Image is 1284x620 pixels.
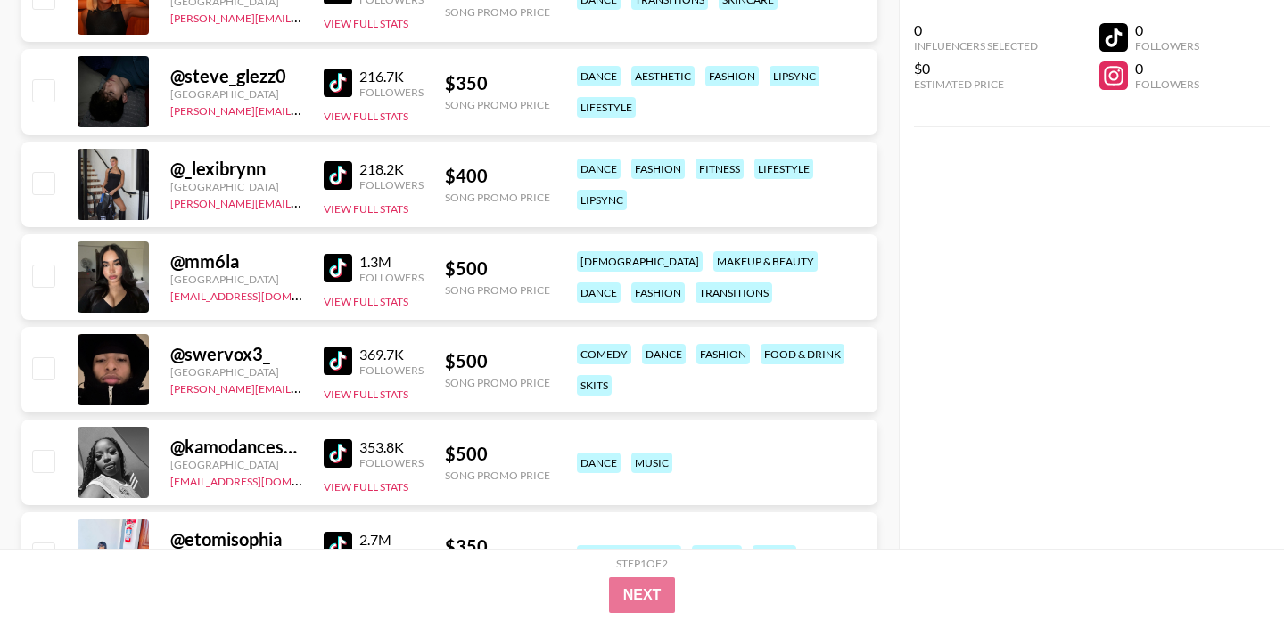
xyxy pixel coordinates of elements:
iframe: Drift Widget Chat Controller [1195,531,1263,599]
div: 353.8K [359,438,424,456]
div: dance [753,545,796,566]
div: Followers [359,456,424,469]
div: transitions [695,282,772,303]
div: $ 500 [445,350,550,372]
div: fitness [695,159,744,179]
div: [GEOGRAPHIC_DATA] [170,458,302,471]
div: 2.7M [359,531,424,549]
div: lipsync [692,545,742,566]
img: TikTok [324,254,352,282]
div: 0 [1135,60,1199,77]
button: View Full Stats [324,17,408,30]
button: Next [609,577,676,613]
div: @ swervox3_ [170,343,302,365]
div: Step 1 of 2 [616,557,668,570]
button: View Full Stats [324,295,408,308]
img: TikTok [324,69,352,97]
div: $ 350 [445,535,550,558]
img: TikTok [324,532,352,560]
div: dance [642,344,686,364]
div: Followers [359,363,424,377]
div: @ mm6la [170,250,302,273]
div: comedy [577,344,631,364]
div: 369.7K [359,346,424,363]
div: Estimated Price [914,77,1038,91]
div: Followers [1135,77,1199,91]
div: 1.3M [359,253,424,271]
div: 218.2K [359,160,424,178]
div: [DEMOGRAPHIC_DATA] [577,251,703,272]
div: makeup & beauty [713,251,818,272]
button: View Full Stats [324,110,408,123]
div: food & drink [761,344,844,364]
div: 0 [914,21,1038,39]
div: Song Promo Price [445,283,550,297]
a: [EMAIL_ADDRESS][DOMAIN_NAME] [170,471,350,488]
div: fashion [696,344,750,364]
div: [GEOGRAPHIC_DATA] [170,273,302,286]
div: dance [577,159,621,179]
div: lipsync [770,66,819,86]
a: [PERSON_NAME][EMAIL_ADDRESS][DOMAIN_NAME] [170,193,434,210]
div: $ 350 [445,72,550,94]
div: $ 400 [445,165,550,187]
div: Followers [359,178,424,192]
button: View Full Stats [324,202,408,216]
a: [PERSON_NAME][EMAIL_ADDRESS][DOMAIN_NAME] [170,101,434,118]
div: Followers [1135,39,1199,53]
button: View Full Stats [324,387,408,401]
img: TikTok [324,347,352,375]
div: makeup & beauty [577,545,681,566]
div: 216.7K [359,68,424,86]
div: dance [577,66,621,86]
div: [GEOGRAPHIC_DATA] [170,180,302,193]
div: lifestyle [577,97,636,118]
div: fashion [631,159,685,179]
div: 0 [1135,21,1199,39]
div: fashion [705,66,759,86]
div: Song Promo Price [445,376,550,389]
div: @ steve_glezz0 [170,65,302,87]
div: dance [577,282,621,303]
div: $ 500 [445,257,550,280]
div: lipsync [577,190,627,210]
div: dance [577,453,621,473]
div: Song Promo Price [445,98,550,111]
div: music [631,453,672,473]
img: TikTok [324,439,352,468]
div: Followers [359,86,424,99]
div: @ kamodancesforyou17 [170,436,302,458]
a: [PERSON_NAME][EMAIL_ADDRESS][DOMAIN_NAME] [170,8,434,25]
div: $ 500 [445,443,550,465]
div: aesthetic [631,66,695,86]
div: [GEOGRAPHIC_DATA] [170,87,302,101]
div: Song Promo Price [445,469,550,482]
div: @ etomisophia [170,528,302,551]
button: View Full Stats [324,480,408,494]
div: lifestyle [754,159,813,179]
a: [PERSON_NAME][EMAIL_ADDRESS][PERSON_NAME][DOMAIN_NAME] [170,379,519,396]
div: Song Promo Price [445,5,550,19]
div: @ _lexibrynn [170,158,302,180]
a: [EMAIL_ADDRESS][DOMAIN_NAME] [170,286,350,303]
div: Song Promo Price [445,191,550,204]
div: fashion [631,282,685,303]
div: Influencers Selected [914,39,1038,53]
div: [GEOGRAPHIC_DATA] [170,365,302,379]
div: Followers [359,271,424,284]
img: TikTok [324,161,352,190]
div: skits [577,375,612,396]
div: $0 [914,60,1038,77]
